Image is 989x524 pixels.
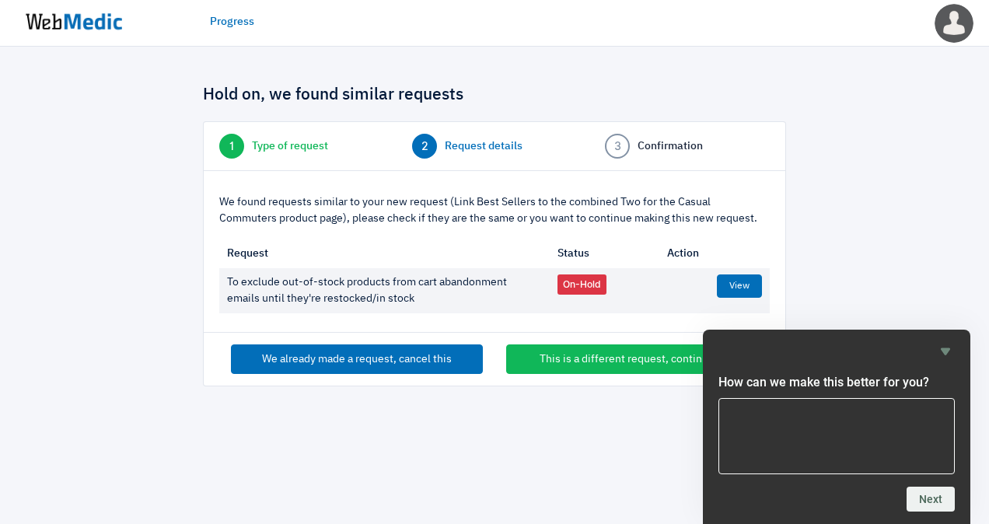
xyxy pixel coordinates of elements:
span: Request details [445,138,522,155]
span: 3 [605,134,630,159]
span: On-Hold [557,274,606,295]
span: Confirmation [638,138,703,155]
div: How can we make this better for you? [718,342,955,512]
button: This is a different request, continue [506,344,758,374]
span: Type of request [252,138,328,155]
h2: How can we make this better for you? [718,373,955,392]
textarea: How can we make this better for you? [718,398,955,474]
a: 2 Request details [412,134,577,159]
button: Next question [907,487,955,512]
span: 2 [412,134,437,159]
th: Action [659,239,770,268]
a: 3 Confirmation [605,134,770,159]
a: 1 Type of request [219,134,384,159]
span: 1 [219,134,244,159]
a: View [717,274,762,298]
p: We found requests similar to your new request (Link Best Sellers to the combined Two for the Casu... [219,194,770,227]
th: Request [219,239,550,268]
h4: Hold on, we found similar requests [203,86,786,106]
a: Progress [210,14,254,30]
button: We already made a request, cancel this [231,344,483,374]
td: To exclude out-of-stock products from cart abandonment emails until they're restocked/in stock [219,268,550,313]
th: Status [550,239,660,268]
button: Hide survey [936,342,955,361]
